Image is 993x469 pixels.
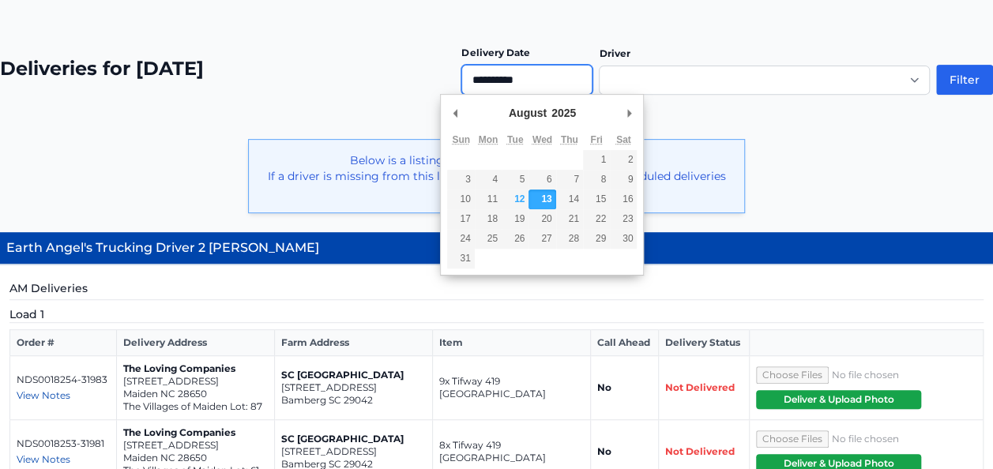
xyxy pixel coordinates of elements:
[117,330,275,356] th: Delivery Address
[281,381,426,394] p: [STREET_ADDRESS]
[17,389,70,401] span: View Notes
[281,369,426,381] p: SC [GEOGRAPHIC_DATA]
[502,170,528,189] button: 5
[583,209,610,229] button: 22
[610,209,637,229] button: 23
[479,134,498,145] abbr: Monday
[583,170,610,189] button: 8
[590,134,602,145] abbr: Friday
[556,229,583,249] button: 28
[502,189,528,209] button: 12
[528,229,555,249] button: 27
[665,381,735,393] span: Not Delivered
[659,330,750,356] th: Delivery Status
[281,394,426,407] p: Bamberg SC 29042
[621,101,637,125] button: Next Month
[123,400,268,413] p: The Villages of Maiden Lot: 87
[506,101,549,125] div: August
[556,170,583,189] button: 7
[528,209,555,229] button: 20
[583,150,610,170] button: 1
[275,330,433,356] th: Farm Address
[502,209,528,229] button: 19
[452,134,470,145] abbr: Sunday
[447,189,474,209] button: 10
[532,134,552,145] abbr: Wednesday
[123,439,268,452] p: [STREET_ADDRESS]
[936,65,993,95] button: Filter
[123,362,268,375] p: The Loving Companies
[447,209,474,229] button: 17
[528,189,555,209] button: 13
[447,229,474,249] button: 24
[9,306,984,323] h5: Load 1
[597,445,611,457] strong: No
[665,445,735,457] span: Not Delivered
[475,170,502,189] button: 4
[756,390,921,409] button: Deliver & Upload Photo
[123,426,268,439] p: The Loving Companies
[583,229,610,249] button: 29
[610,229,637,249] button: 30
[610,170,637,189] button: 9
[10,330,117,356] th: Order #
[9,280,984,300] h5: AM Deliveries
[433,356,591,420] td: 9x Tifway 419 [GEOGRAPHIC_DATA]
[591,330,659,356] th: Call Ahead
[461,65,592,95] input: Use the arrow keys to pick a date
[17,453,70,465] span: View Notes
[261,152,732,200] p: Below is a listing of drivers with deliveries for [DATE]. If a driver is missing from this list -...
[475,209,502,229] button: 18
[475,189,502,209] button: 11
[123,452,268,464] p: Maiden NC 28650
[281,445,426,458] p: [STREET_ADDRESS]
[502,229,528,249] button: 26
[281,433,426,445] p: SC [GEOGRAPHIC_DATA]
[528,170,555,189] button: 6
[447,101,463,125] button: Previous Month
[475,229,502,249] button: 25
[616,134,631,145] abbr: Saturday
[583,189,610,209] button: 15
[610,189,637,209] button: 16
[17,437,110,450] p: NDS0018253-31981
[447,170,474,189] button: 3
[461,47,529,58] label: Delivery Date
[123,388,268,400] p: Maiden NC 28650
[507,134,523,145] abbr: Tuesday
[610,150,637,170] button: 2
[556,189,583,209] button: 14
[17,373,110,386] p: NDS0018254-31983
[447,249,474,268] button: 31
[556,209,583,229] button: 21
[549,101,578,125] div: 2025
[561,134,578,145] abbr: Thursday
[599,47,630,59] label: Driver
[433,330,591,356] th: Item
[123,375,268,388] p: [STREET_ADDRESS]
[597,381,611,393] strong: No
